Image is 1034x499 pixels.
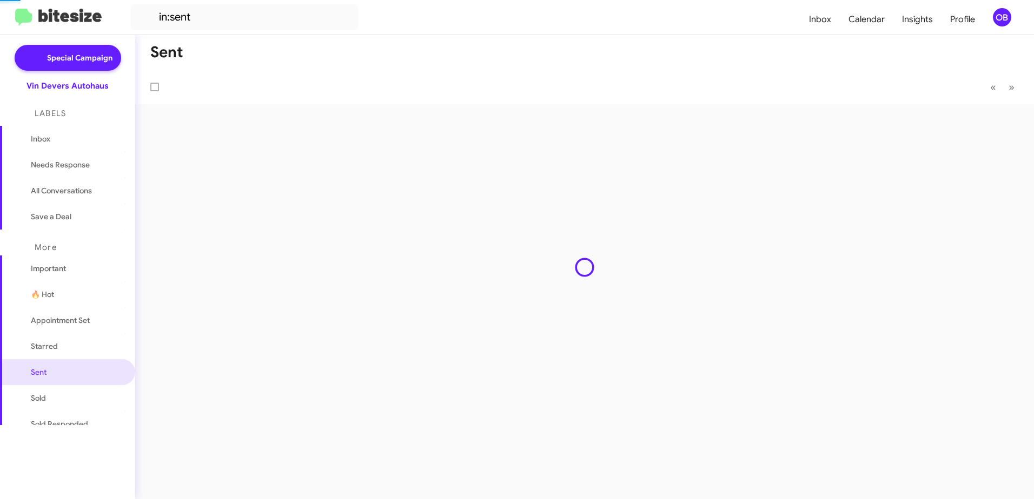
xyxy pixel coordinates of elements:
span: Inbox [31,133,123,144]
button: Next [1002,76,1021,98]
div: OB [993,8,1011,26]
a: Inbox [800,4,840,35]
span: Save a Deal [31,211,71,222]
a: Profile [942,4,984,35]
span: Needs Response [31,159,123,170]
button: Previous [984,76,1003,98]
nav: Page navigation example [984,76,1021,98]
h1: Sent [150,44,183,61]
span: 🔥 Hot [31,289,54,300]
span: Important [31,263,123,274]
span: All Conversations [31,185,92,196]
a: Special Campaign [15,45,121,71]
span: « [990,80,996,94]
div: Vin Devers Autohaus [26,80,109,91]
span: Labels [35,109,66,118]
input: Search [131,4,358,30]
span: Starred [31,341,58,352]
span: Sold Responded [31,419,88,429]
a: Insights [893,4,942,35]
span: Appointment Set [31,315,90,326]
button: OB [984,8,1022,26]
span: Special Campaign [47,52,112,63]
span: » [1009,80,1015,94]
span: Sent [31,367,47,377]
span: Sold [31,393,46,403]
span: More [35,242,57,252]
a: Calendar [840,4,893,35]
